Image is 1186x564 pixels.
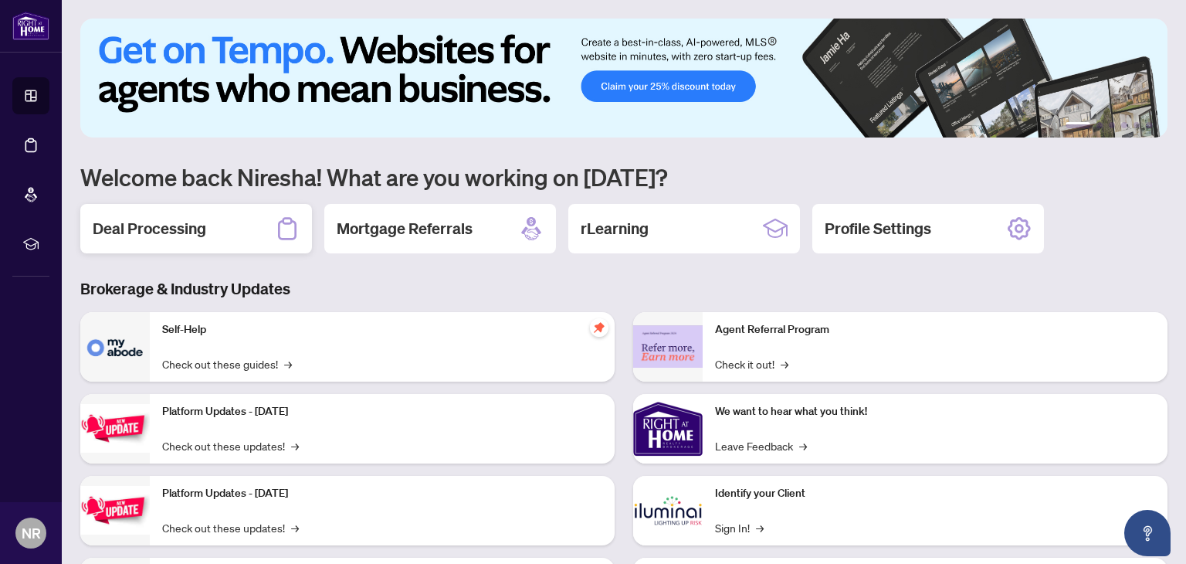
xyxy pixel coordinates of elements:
[633,394,703,464] img: We want to hear what you think!
[1124,510,1171,556] button: Open asap
[291,519,299,536] span: →
[633,476,703,545] img: Identify your Client
[715,355,788,372] a: Check it out!→
[715,321,1155,338] p: Agent Referral Program
[22,522,41,544] span: NR
[756,519,764,536] span: →
[80,312,150,382] img: Self-Help
[590,318,608,337] span: pushpin
[799,437,807,454] span: →
[80,404,150,453] img: Platform Updates - July 21, 2025
[162,321,602,338] p: Self-Help
[633,325,703,368] img: Agent Referral Program
[1133,122,1140,128] button: 5
[581,218,649,240] h2: rLearning
[80,278,1167,300] h3: Brokerage & Industry Updates
[715,403,1155,420] p: We want to hear what you think!
[162,355,292,372] a: Check out these guides!→
[80,486,150,535] img: Platform Updates - July 8, 2025
[162,437,299,454] a: Check out these updates!→
[337,218,473,240] h2: Mortgage Referrals
[162,485,602,502] p: Platform Updates - [DATE]
[80,162,1167,192] h1: Welcome back Niresha! What are you working on [DATE]?
[1146,122,1152,128] button: 6
[291,437,299,454] span: →
[715,485,1155,502] p: Identify your Client
[781,355,788,372] span: →
[1096,122,1103,128] button: 2
[1066,122,1090,128] button: 1
[93,218,206,240] h2: Deal Processing
[825,218,931,240] h2: Profile Settings
[162,519,299,536] a: Check out these updates!→
[715,519,764,536] a: Sign In!→
[162,403,602,420] p: Platform Updates - [DATE]
[1109,122,1115,128] button: 3
[284,355,292,372] span: →
[715,437,807,454] a: Leave Feedback→
[12,12,49,40] img: logo
[1121,122,1127,128] button: 4
[80,19,1167,138] img: Slide 0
